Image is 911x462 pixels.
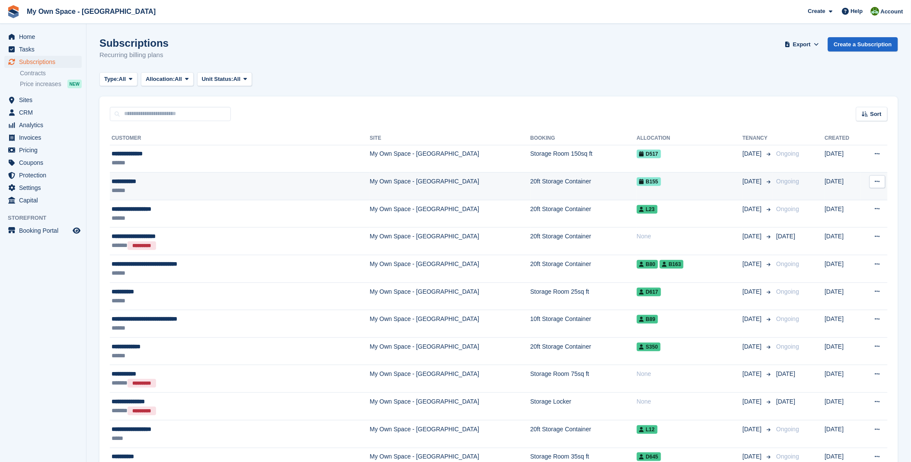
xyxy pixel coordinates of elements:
[743,397,764,406] span: [DATE]
[19,106,71,119] span: CRM
[175,75,182,83] span: All
[825,337,861,365] td: [DATE]
[870,110,882,119] span: Sort
[370,393,530,420] td: My Own Space - [GEOGRAPHIC_DATA]
[4,43,82,55] a: menu
[370,337,530,365] td: My Own Space - [GEOGRAPHIC_DATA]
[370,132,530,145] th: Site
[119,75,126,83] span: All
[4,106,82,119] a: menu
[637,232,743,241] div: None
[197,72,252,87] button: Unit Status: All
[104,75,119,83] span: Type:
[871,7,879,16] img: Keely
[146,75,175,83] span: Allocation:
[743,132,773,145] th: Tenancy
[637,343,661,351] span: S350
[20,79,82,89] a: Price increases NEW
[19,43,71,55] span: Tasks
[19,31,71,43] span: Home
[777,343,799,350] span: Ongoing
[777,260,799,267] span: Ongoing
[743,149,764,158] span: [DATE]
[777,370,796,377] span: [DATE]
[531,310,637,338] td: 10ft Storage Container
[777,398,796,405] span: [DATE]
[825,420,861,448] td: [DATE]
[531,228,637,255] td: 20ft Storage Container
[531,337,637,365] td: 20ft Storage Container
[19,157,71,169] span: Coupons
[110,132,370,145] th: Customer
[370,255,530,283] td: My Own Space - [GEOGRAPHIC_DATA]
[637,177,661,186] span: B155
[99,72,137,87] button: Type: All
[777,426,799,433] span: Ongoing
[370,173,530,200] td: My Own Space - [GEOGRAPHIC_DATA]
[777,233,796,240] span: [DATE]
[825,282,861,310] td: [DATE]
[743,232,764,241] span: [DATE]
[4,194,82,206] a: menu
[743,369,764,379] span: [DATE]
[23,4,159,19] a: My Own Space - [GEOGRAPHIC_DATA]
[20,69,82,77] a: Contracts
[825,393,861,420] td: [DATE]
[825,200,861,228] td: [DATE]
[4,144,82,156] a: menu
[19,56,71,68] span: Subscriptions
[67,80,82,88] div: NEW
[370,228,530,255] td: My Own Space - [GEOGRAPHIC_DATA]
[370,310,530,338] td: My Own Space - [GEOGRAPHIC_DATA]
[637,369,743,379] div: None
[141,72,194,87] button: Allocation: All
[370,420,530,448] td: My Own Space - [GEOGRAPHIC_DATA]
[825,173,861,200] td: [DATE]
[531,365,637,393] td: Storage Room 75sq ft
[825,255,861,283] td: [DATE]
[660,260,684,269] span: B163
[531,173,637,200] td: 20ft Storage Container
[531,145,637,173] td: Storage Room 150sq ft
[808,7,825,16] span: Create
[828,37,898,51] a: Create a Subscription
[4,94,82,106] a: menu
[531,255,637,283] td: 20ft Storage Container
[637,205,658,214] span: L23
[19,144,71,156] span: Pricing
[531,132,637,145] th: Booking
[4,119,82,131] a: menu
[19,132,71,144] span: Invoices
[777,150,799,157] span: Ongoing
[793,40,811,49] span: Export
[743,177,764,186] span: [DATE]
[19,119,71,131] span: Analytics
[777,178,799,185] span: Ongoing
[777,205,799,212] span: Ongoing
[71,225,82,236] a: Preview store
[370,200,530,228] td: My Own Space - [GEOGRAPHIC_DATA]
[7,5,20,18] img: stora-icon-8386f47178a22dfd0bd8f6a31ec36ba5ce8667c1dd55bd0f319d3a0aa187defe.svg
[777,288,799,295] span: Ongoing
[4,31,82,43] a: menu
[777,453,799,460] span: Ongoing
[4,169,82,181] a: menu
[19,169,71,181] span: Protection
[4,157,82,169] a: menu
[8,214,86,222] span: Storefront
[99,50,169,60] p: Recurring billing plans
[783,37,821,51] button: Export
[743,314,764,324] span: [DATE]
[531,393,637,420] td: Storage Locker
[637,132,743,145] th: Allocation
[99,37,169,49] h1: Subscriptions
[825,132,861,145] th: Created
[531,200,637,228] td: 20ft Storage Container
[233,75,241,83] span: All
[637,288,661,296] span: D617
[202,75,233,83] span: Unit Status:
[20,80,61,88] span: Price increases
[743,287,764,296] span: [DATE]
[637,150,661,158] span: D517
[637,425,658,434] span: L12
